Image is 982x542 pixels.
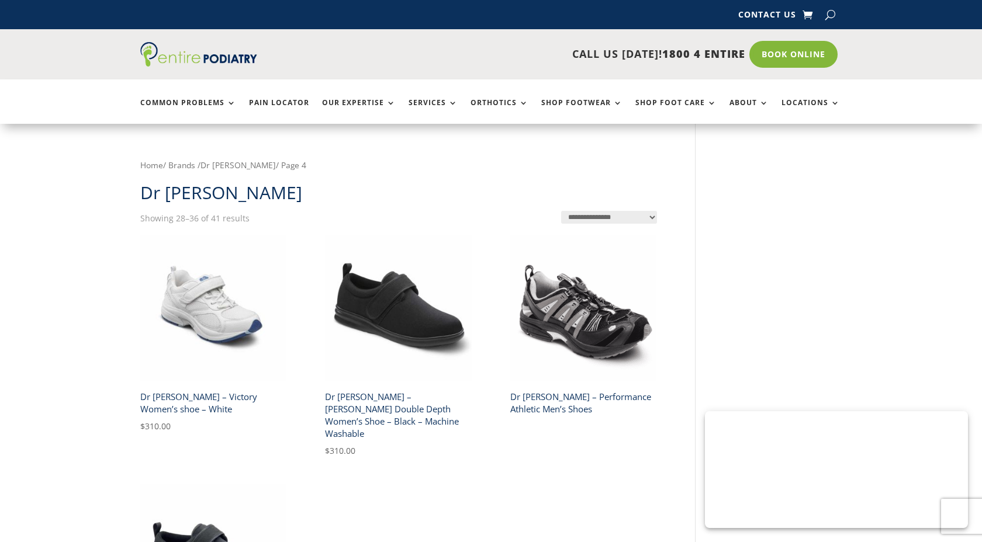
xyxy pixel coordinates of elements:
a: Our Expertise [322,99,396,124]
a: Home [140,159,163,171]
img: Dr Comfort Performance Athletic Mens Shoe Black and Grey [510,235,656,381]
h1: Dr [PERSON_NAME] [140,180,657,211]
select: Shop order [561,211,657,224]
img: Dr Comfort Marla Women's Shoe Black [325,235,471,381]
a: Shop Foot Care [635,99,717,124]
a: Common Problems [140,99,236,124]
h2: Dr [PERSON_NAME] – Performance Athletic Men’s Shoes [510,386,656,419]
img: logo (1) [140,42,257,67]
a: Dr [PERSON_NAME] [200,159,276,171]
h2: Dr [PERSON_NAME] – [PERSON_NAME] Double Depth Women’s Shoe – Black – Machine Washable [325,386,471,444]
a: Pain Locator [249,99,309,124]
span: $ [140,421,145,432]
a: Dr Comfort Victory Women's Athletic Shoe White VelcroDr [PERSON_NAME] – Victory Women’s shoe – Wh... [140,235,286,433]
a: Locations [782,99,840,124]
a: About [729,99,769,124]
a: Entire Podiatry [140,57,257,69]
a: Orthotics [471,99,528,124]
a: Services [409,99,458,124]
nav: Breadcrumb [140,158,657,173]
h2: Dr [PERSON_NAME] – Victory Women’s shoe – White [140,386,286,419]
span: 1800 4 ENTIRE [662,47,745,61]
a: Book Online [749,41,838,68]
bdi: 310.00 [325,445,355,456]
p: Showing 28–36 of 41 results [140,211,250,226]
a: Dr Comfort Performance Athletic Mens Shoe Black and GreyDr [PERSON_NAME] – Performance Athletic M... [510,235,656,419]
bdi: 310.00 [140,421,171,432]
img: Dr Comfort Victory Women's Athletic Shoe White Velcro [140,235,286,381]
p: CALL US [DATE]! [302,47,745,62]
span: $ [325,445,330,456]
a: Contact Us [738,11,796,23]
a: Shop Footwear [541,99,623,124]
a: Dr Comfort Marla Women's Shoe BlackDr [PERSON_NAME] – [PERSON_NAME] Double Depth Women’s Shoe – B... [325,235,471,458]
